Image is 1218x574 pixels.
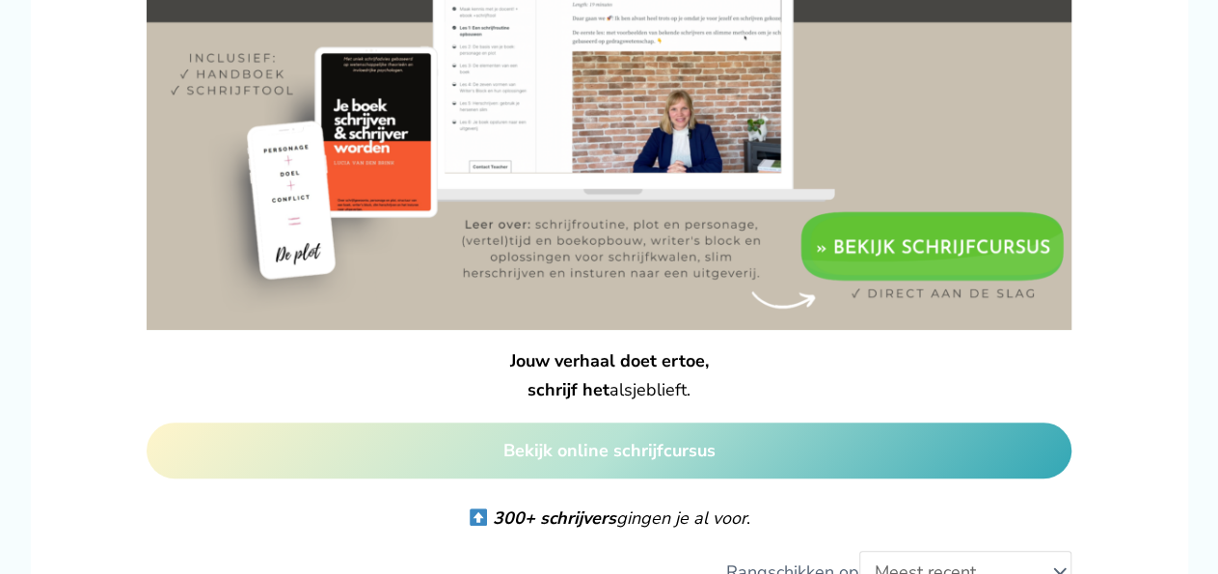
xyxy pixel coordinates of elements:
[147,423,1072,478] a: Bekijk online schrijfcursus
[510,349,709,372] strong: Jouw verhaal doet ertoe,
[147,347,1072,404] p: alsjeblieft.
[468,506,746,530] em: gingen je al voor
[147,505,1072,533] p: .
[528,378,609,401] strong: schrijf het
[493,506,616,530] strong: 300+ schrijvers
[470,508,487,526] img: ⬆️
[503,439,716,462] strong: Bekijk online schrijfcursus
